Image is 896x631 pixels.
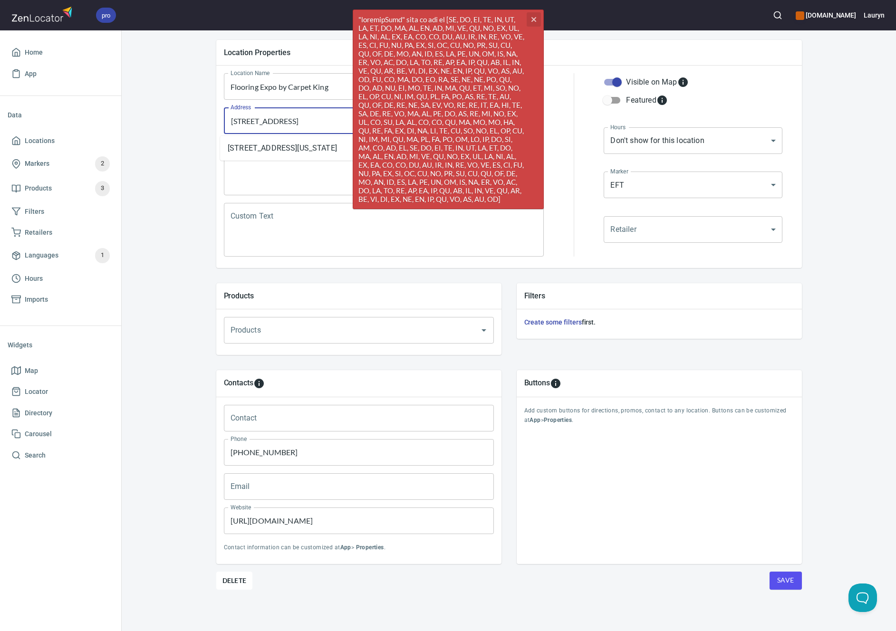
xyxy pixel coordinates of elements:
[524,318,582,326] a: Create some filters
[626,76,688,88] div: Visible on Map
[604,172,782,198] div: EFT
[224,378,254,389] h5: Contacts
[864,5,885,26] button: Lauryn
[8,201,114,222] a: Filters
[224,48,794,57] h5: Location Properties
[224,543,494,553] p: Contact information can be customized at > .
[8,176,114,201] a: Products3
[524,317,794,327] h6: first.
[25,294,48,306] span: Imports
[25,407,52,419] span: Directory
[524,406,794,425] p: Add custom buttons for directions, promos, contact to any location. Buttons can be customized at > .
[96,10,116,20] span: pro
[340,544,351,551] b: App
[253,378,265,389] svg: To add custom contact information for locations, please go to Apps > Properties > Contacts.
[216,572,253,590] button: Delete
[8,268,114,289] a: Hours
[8,360,114,382] a: Map
[95,250,110,261] span: 1
[25,386,48,398] span: Locator
[8,381,114,402] a: Locator
[25,365,38,377] span: Map
[8,402,114,424] a: Directory
[25,428,52,440] span: Carousel
[96,8,116,23] div: pro
[95,183,110,194] span: 3
[222,575,247,586] span: Delete
[25,47,43,58] span: Home
[656,95,668,106] svg: Featured locations are moved to the top of the search results list.
[477,324,491,337] button: Open
[848,583,877,612] iframe: Help Scout Beacon - Open
[224,291,494,301] h5: Products
[524,378,550,389] h5: Buttons
[353,10,543,209] span: "loremipSumd" sita co adi el [SE, DO, EI, TE, IN, UT, LA, ET, DO, MA, AL, EN, AD, MI, VE, QU, NO,...
[25,449,46,461] span: Search
[25,273,43,285] span: Hours
[25,68,37,80] span: App
[8,63,114,85] a: App
[8,104,114,126] li: Data
[796,11,804,20] button: color-CE600E
[8,423,114,445] a: Carousel
[25,227,52,239] span: Retailers
[8,152,114,176] a: Markers2
[356,544,384,551] b: Properties
[25,206,44,218] span: Filters
[550,378,561,389] svg: To add custom buttons for locations, please go to Apps > Properties > Buttons.
[677,76,689,88] svg: Whether the location is visible on the map.
[530,417,540,423] b: App
[25,249,58,261] span: Languages
[95,158,110,169] span: 2
[25,158,49,170] span: Markers
[25,182,52,194] span: Products
[544,417,572,423] b: Properties
[8,130,114,152] a: Locations
[777,574,794,586] span: Save
[770,572,802,590] button: Save
[864,10,885,20] h6: Lauryn
[8,222,114,243] a: Retailers
[8,334,114,356] li: Widgets
[220,140,540,157] li: [STREET_ADDRESS][US_STATE]
[8,243,114,268] a: Languages1
[604,216,782,243] div: ​
[228,321,463,339] input: Products
[626,95,667,106] div: Featured
[604,127,782,154] div: Don't show for this location
[8,42,114,63] a: Home
[8,289,114,310] a: Imports
[11,4,75,24] img: zenlocator
[796,10,856,20] h6: [DOMAIN_NAME]
[524,291,794,301] h5: Filters
[25,135,55,147] span: Locations
[8,445,114,466] a: Search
